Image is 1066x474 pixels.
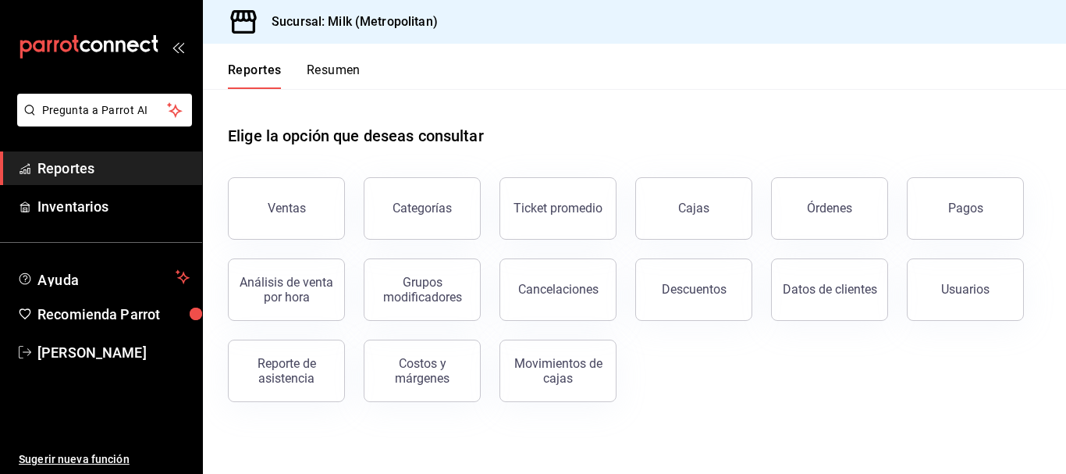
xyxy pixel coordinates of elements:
[907,177,1024,240] button: Pagos
[37,304,190,325] span: Recomienda Parrot
[499,177,617,240] button: Ticket promedio
[238,356,335,386] div: Reporte de asistencia
[228,177,345,240] button: Ventas
[228,62,361,89] div: navigation tabs
[228,340,345,402] button: Reporte de asistencia
[364,258,481,321] button: Grupos modificadores
[393,201,452,216] div: Categorías
[807,201,852,216] div: Órdenes
[662,282,727,297] div: Descuentos
[374,275,471,305] div: Grupos modificadores
[37,196,190,217] span: Inventarios
[268,201,306,216] div: Ventas
[238,275,335,305] div: Análisis de venta por hora
[948,201,983,216] div: Pagos
[172,41,184,53] button: open_drawer_menu
[771,258,888,321] button: Datos de clientes
[364,340,481,402] button: Costos y márgenes
[907,258,1024,321] button: Usuarios
[499,258,617,321] button: Cancelaciones
[228,124,484,148] h1: Elige la opción que deseas consultar
[11,113,192,130] a: Pregunta a Parrot AI
[37,268,169,287] span: Ayuda
[259,12,438,31] h3: Sucursal: Milk (Metropolitan)
[19,451,190,468] span: Sugerir nueva función
[783,282,877,297] div: Datos de clientes
[17,94,192,127] button: Pregunta a Parrot AI
[307,62,361,89] button: Resumen
[374,356,471,386] div: Costos y márgenes
[771,177,888,240] button: Órdenes
[941,282,990,297] div: Usuarios
[635,258,752,321] button: Descuentos
[635,177,752,240] a: Cajas
[518,282,599,297] div: Cancelaciones
[37,158,190,179] span: Reportes
[228,258,345,321] button: Análisis de venta por hora
[510,356,606,386] div: Movimientos de cajas
[364,177,481,240] button: Categorías
[499,340,617,402] button: Movimientos de cajas
[513,201,602,216] div: Ticket promedio
[228,62,282,89] button: Reportes
[678,199,710,218] div: Cajas
[42,102,168,119] span: Pregunta a Parrot AI
[37,342,190,363] span: [PERSON_NAME]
